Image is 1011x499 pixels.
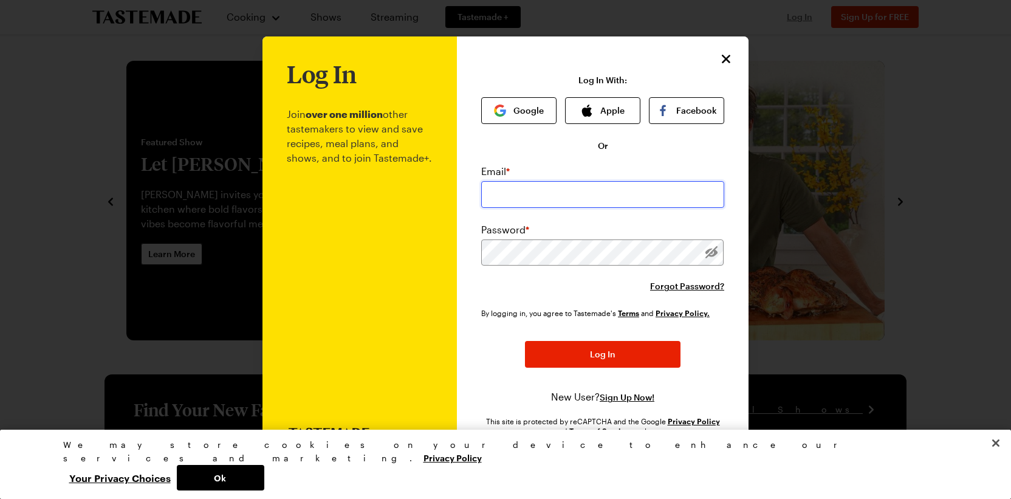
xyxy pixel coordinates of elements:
[287,61,357,88] h1: Log In
[551,391,600,402] span: New User?
[668,416,720,426] a: Google Privacy Policy
[423,452,482,463] a: More information about your privacy, opens in a new tab
[481,416,724,436] div: This site is protected by reCAPTCHA and the Google and apply.
[525,341,680,368] button: Log In
[306,108,383,120] b: over one million
[481,307,715,319] div: By logging in, you agree to Tastemade's and
[718,51,734,67] button: Close
[63,438,938,490] div: Privacy
[481,164,510,179] label: Email
[600,391,654,404] button: Sign Up Now!
[618,308,639,318] a: Tastemade Terms of Service
[63,438,938,465] div: We may store cookies on your device to enhance our services and marketing.
[565,97,640,124] button: Apple
[481,97,557,124] button: Google
[650,280,724,292] button: Forgot Password?
[649,97,724,124] button: Facebook
[63,465,177,490] button: Your Privacy Choices
[578,75,627,85] p: Log In With:
[287,88,433,428] p: Join other tastemakers to view and save recipes, meal plans, and shows, and to join Tastemade+.
[481,222,529,237] label: Password
[982,430,1009,456] button: Close
[656,308,710,318] a: Tastemade Privacy Policy
[598,140,608,152] span: Or
[590,348,615,360] span: Log In
[569,425,629,436] a: Google Terms of Service
[177,465,264,490] button: Ok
